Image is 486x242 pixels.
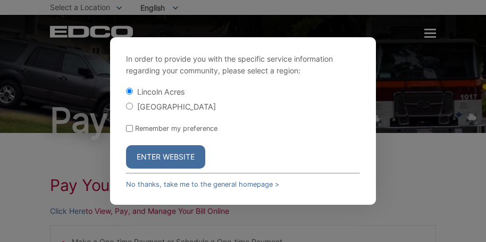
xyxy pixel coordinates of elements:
button: Enter Website [126,145,205,169]
p: In order to provide you with the specific service information regarding your community, please se... [126,53,360,77]
label: [GEOGRAPHIC_DATA] [137,102,216,111]
a: No thanks, take me to the general homepage > [126,180,279,188]
label: Remember my preference [135,124,217,132]
label: Lincoln Acres [137,87,185,96]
